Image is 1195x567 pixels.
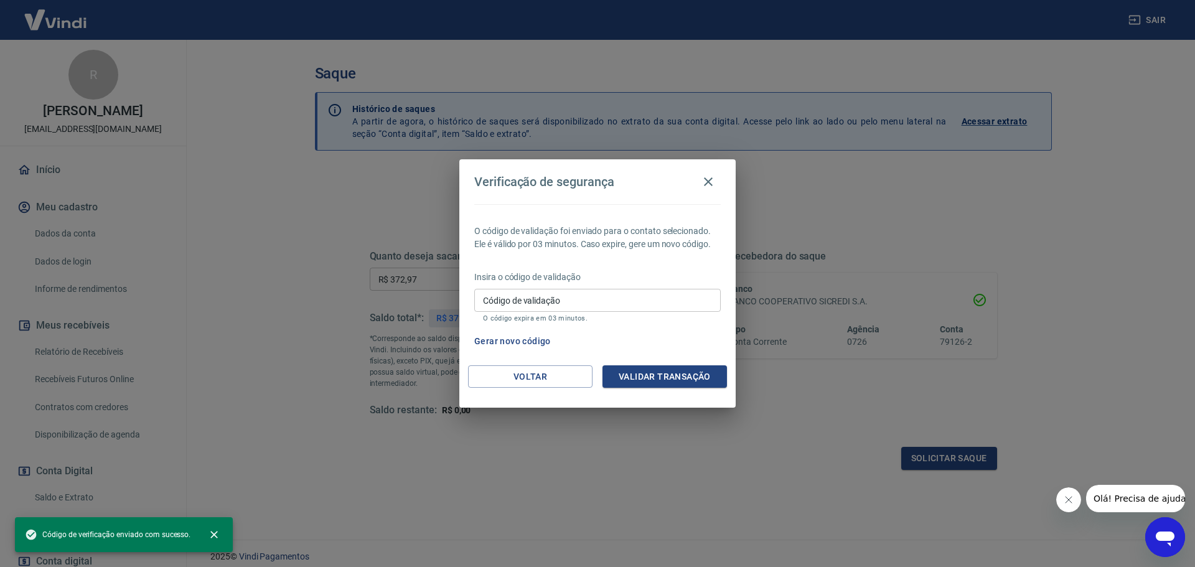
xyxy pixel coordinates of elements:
[602,365,727,388] button: Validar transação
[1056,487,1081,512] iframe: Fechar mensagem
[200,521,228,548] button: close
[469,330,556,353] button: Gerar novo código
[7,9,105,19] span: Olá! Precisa de ajuda?
[25,528,190,541] span: Código de verificação enviado com sucesso.
[1086,485,1185,512] iframe: Mensagem da empresa
[483,314,712,322] p: O código expira em 03 minutos.
[474,174,614,189] h4: Verificação de segurança
[468,365,593,388] button: Voltar
[474,225,721,251] p: O código de validação foi enviado para o contato selecionado. Ele é válido por 03 minutos. Caso e...
[1145,517,1185,557] iframe: Botão para abrir a janela de mensagens
[474,271,721,284] p: Insira o código de validação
